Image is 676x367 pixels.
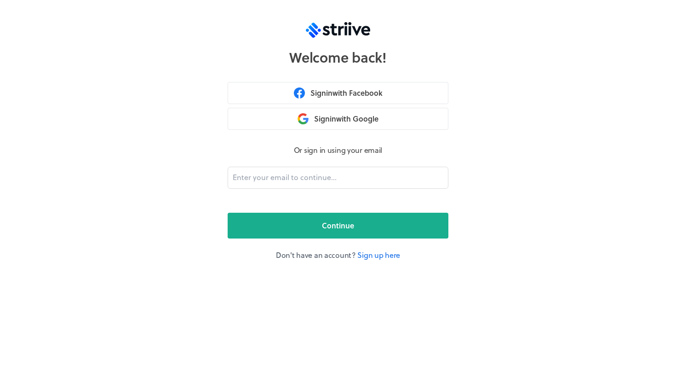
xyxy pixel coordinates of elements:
p: Or sign in using your email [228,145,448,156]
input: Enter your email to continue... [228,167,448,189]
button: Continue [228,213,448,239]
img: logo-trans.svg [306,22,370,38]
button: Signinwith Google [228,108,448,130]
h1: Welcome back! [289,49,386,65]
button: Signinwith Facebook [228,82,448,104]
p: Don't have an account? [228,250,448,261]
span: Continue [322,220,354,231]
a: Sign up here [357,250,400,260]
